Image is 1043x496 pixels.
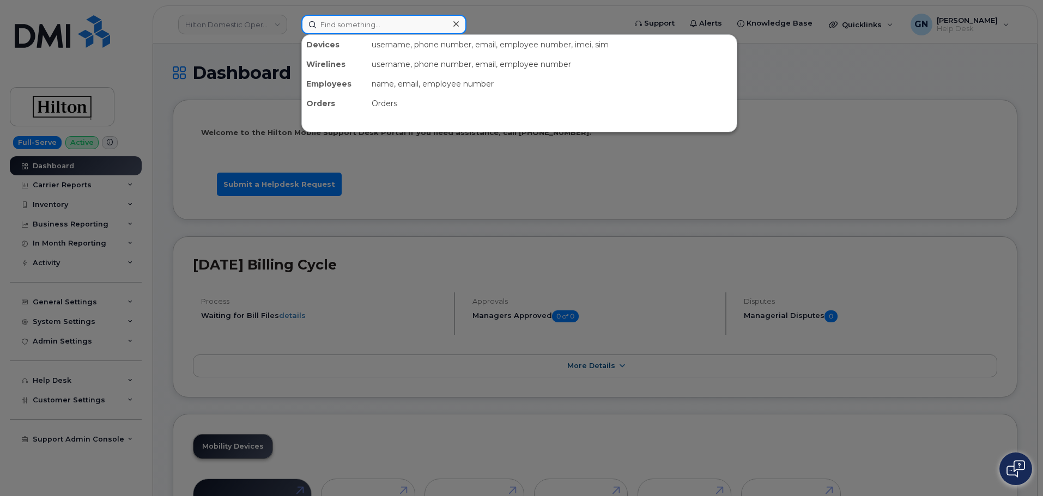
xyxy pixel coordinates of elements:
[302,94,367,113] div: Orders
[302,74,367,94] div: Employees
[302,35,367,54] div: Devices
[367,54,737,74] div: username, phone number, email, employee number
[302,54,367,74] div: Wirelines
[367,35,737,54] div: username, phone number, email, employee number, imei, sim
[367,74,737,94] div: name, email, employee number
[367,94,737,113] div: Orders
[1006,460,1025,477] img: Open chat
